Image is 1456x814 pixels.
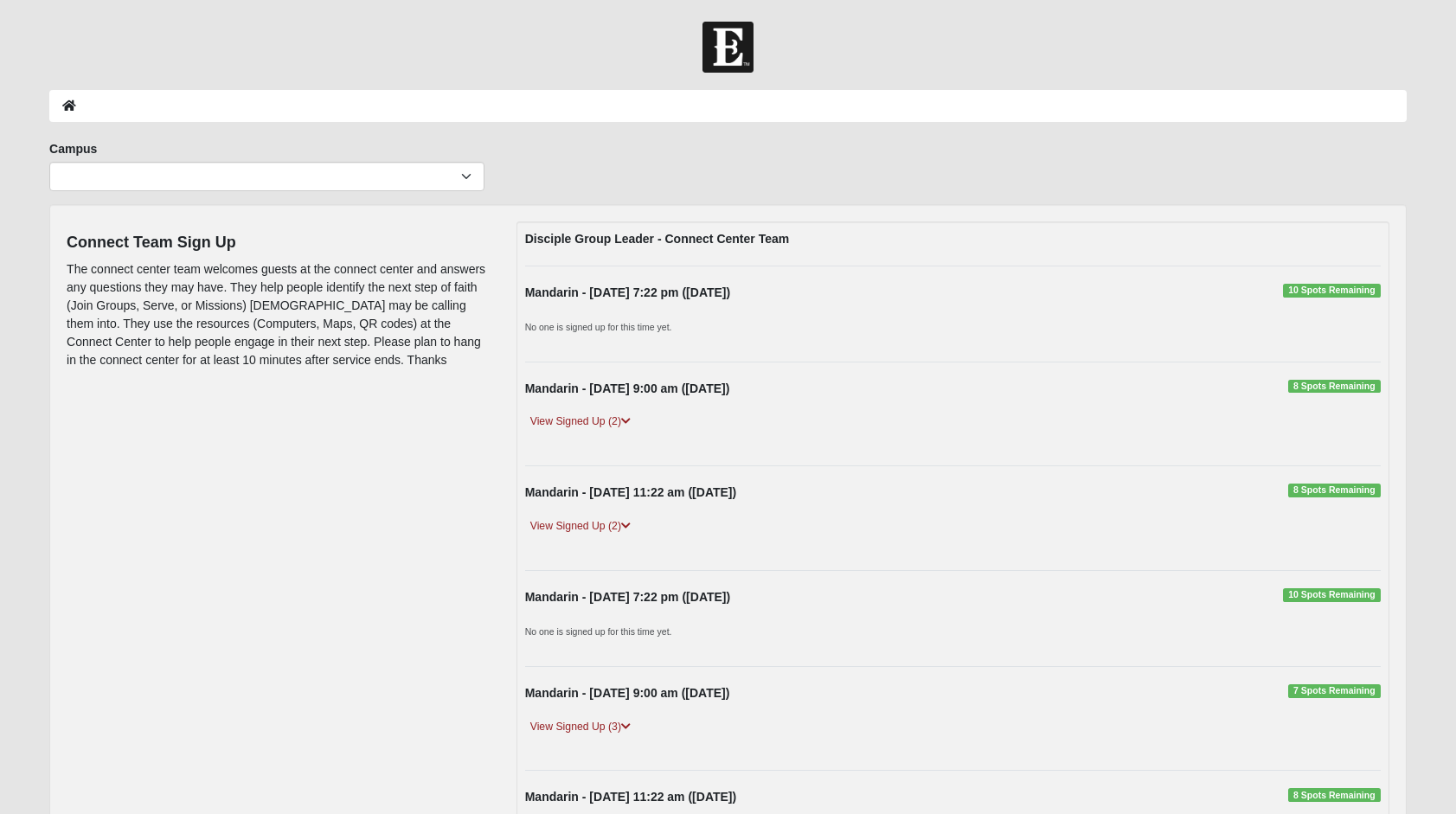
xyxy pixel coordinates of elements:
[1283,588,1381,602] span: 10 Spots Remaining
[525,790,737,804] strong: Mandarin - [DATE] 11:22 am ([DATE])
[525,590,730,604] strong: Mandarin - [DATE] 7:22 pm ([DATE])
[49,140,97,157] label: Campus
[1288,788,1381,802] span: 8 Spots Remaining
[67,260,491,369] p: The connect center team welcomes guests at the connect center and answers any questions they may ...
[1288,684,1381,698] span: 7 Spots Remaining
[1283,284,1381,298] span: 10 Spots Remaining
[525,232,789,246] strong: Disciple Group Leader - Connect Center Team
[1288,484,1381,497] span: 8 Spots Remaining
[702,22,754,73] img: Church of Eleven22 Logo
[525,686,730,700] strong: Mandarin - [DATE] 9:00 am ([DATE])
[525,322,672,332] small: No one is signed up for this time yet.
[1288,380,1381,394] span: 8 Spots Remaining
[525,413,636,431] a: View Signed Up (2)
[525,285,730,299] strong: Mandarin - [DATE] 7:22 pm ([DATE])
[525,718,636,736] a: View Signed Up (3)
[525,381,730,395] strong: Mandarin - [DATE] 9:00 am ([DATE])
[525,517,636,535] a: View Signed Up (2)
[525,626,672,637] small: No one is signed up for this time yet.
[67,234,491,253] h4: Connect Team Sign Up
[525,485,737,499] strong: Mandarin - [DATE] 11:22 am ([DATE])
